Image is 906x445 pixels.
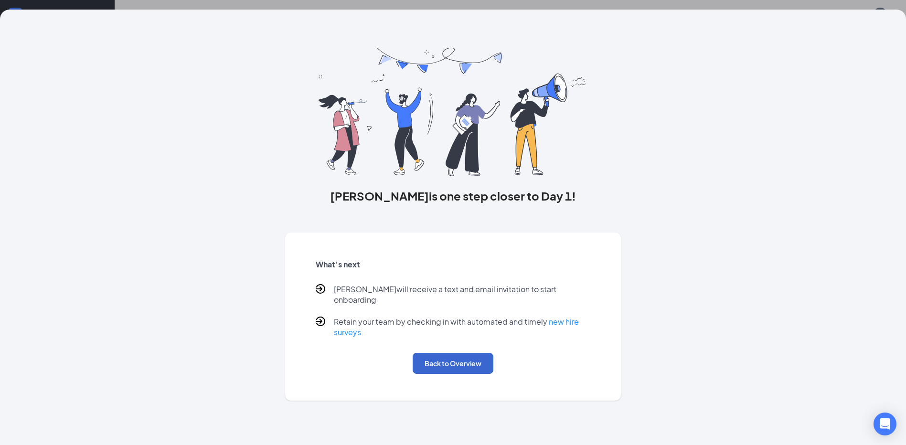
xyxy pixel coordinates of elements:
[319,48,587,176] img: you are all set
[874,413,896,435] div: Open Intercom Messenger
[413,353,493,374] button: Back to Overview
[334,317,579,337] a: new hire surveys
[285,188,621,204] h3: [PERSON_NAME] is one step closer to Day 1!
[334,284,591,305] p: [PERSON_NAME] will receive a text and email invitation to start onboarding
[334,317,591,338] p: Retain your team by checking in with automated and timely
[316,259,591,270] h5: What’s next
